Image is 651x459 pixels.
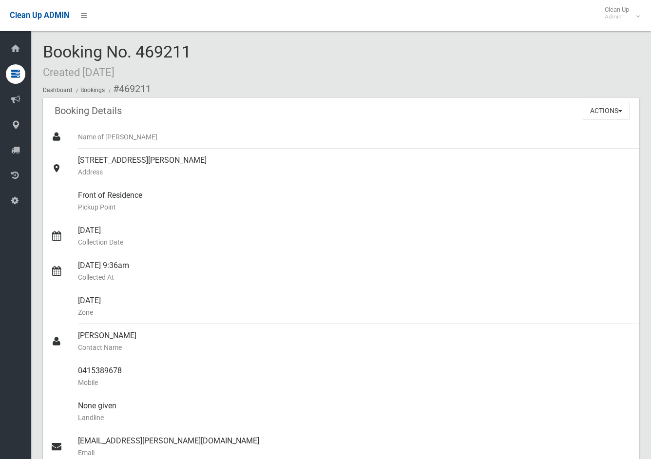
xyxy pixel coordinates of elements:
small: Collected At [78,271,632,283]
span: Booking No. 469211 [43,42,191,80]
a: Bookings [80,87,105,94]
span: Clean Up ADMIN [10,11,69,20]
small: Zone [78,306,632,318]
div: Front of Residence [78,184,632,219]
div: [STREET_ADDRESS][PERSON_NAME] [78,149,632,184]
div: [PERSON_NAME] [78,324,632,359]
small: Admin [605,13,629,20]
small: Contact Name [78,342,632,353]
div: [DATE] [78,219,632,254]
small: Landline [78,412,632,423]
small: Collection Date [78,236,632,248]
div: 0415389678 [78,359,632,394]
button: Actions [583,102,630,120]
small: Pickup Point [78,201,632,213]
div: None given [78,394,632,429]
small: Created [DATE] [43,66,115,78]
small: Name of [PERSON_NAME] [78,131,632,143]
li: #469211 [106,80,151,98]
div: [DATE] [78,289,632,324]
small: Address [78,166,632,178]
header: Booking Details [43,101,134,120]
small: Email [78,447,632,459]
span: Clean Up [600,6,639,20]
small: Mobile [78,377,632,388]
div: [DATE] 9:36am [78,254,632,289]
a: Dashboard [43,87,72,94]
